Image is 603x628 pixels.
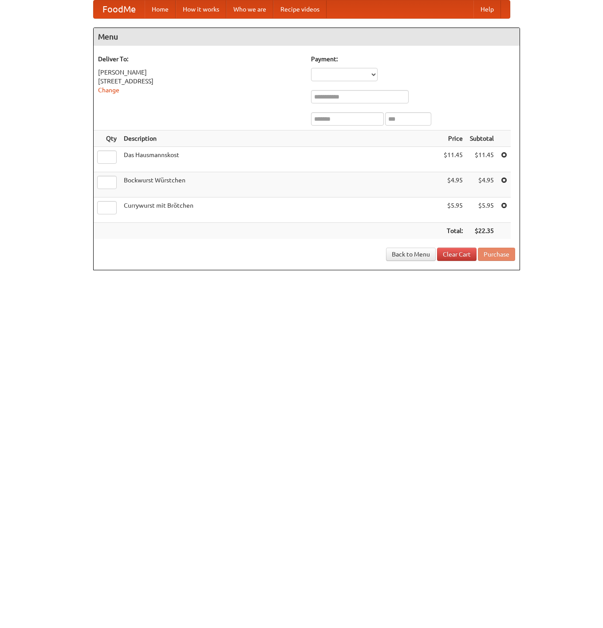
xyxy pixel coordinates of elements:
[98,68,302,77] div: [PERSON_NAME]
[120,172,440,197] td: Bockwurst Würstchen
[120,197,440,223] td: Currywurst mit Brötchen
[226,0,273,18] a: Who we are
[478,248,515,261] button: Purchase
[94,0,145,18] a: FoodMe
[311,55,515,63] h5: Payment:
[440,223,466,239] th: Total:
[98,55,302,63] h5: Deliver To:
[466,147,497,172] td: $11.45
[440,172,466,197] td: $4.95
[94,28,520,46] h4: Menu
[94,130,120,147] th: Qty
[466,197,497,223] td: $5.95
[473,0,501,18] a: Help
[466,223,497,239] th: $22.35
[273,0,327,18] a: Recipe videos
[466,130,497,147] th: Subtotal
[176,0,226,18] a: How it works
[440,147,466,172] td: $11.45
[466,172,497,197] td: $4.95
[98,77,302,86] div: [STREET_ADDRESS]
[440,197,466,223] td: $5.95
[386,248,436,261] a: Back to Menu
[437,248,477,261] a: Clear Cart
[440,130,466,147] th: Price
[120,130,440,147] th: Description
[120,147,440,172] td: Das Hausmannskost
[98,87,119,94] a: Change
[145,0,176,18] a: Home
